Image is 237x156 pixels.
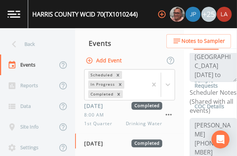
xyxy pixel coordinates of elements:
div: Remove In Progress [116,80,124,88]
div: Events [75,34,184,53]
span: [DATE] [84,139,109,147]
div: In Progress [88,80,116,88]
a: Recurrence [193,49,225,70]
label: Scheduler Notes (Shared with all events) [190,88,237,115]
img: 41241ef155101aa6d92a04480b0d0000 [186,7,201,22]
span: 8:00 AM [84,112,109,118]
span: Completed [131,139,162,147]
div: Completed [88,90,115,98]
a: Schedule [193,28,219,50]
div: +25 [201,7,216,22]
div: Remove Scheduled [114,71,122,79]
span: [DATE] [84,102,109,110]
div: HARRIS COUNTY WCID 70 (TX1010244) [32,10,138,19]
img: e2d790fa78825a4bb76dcb6ab311d44c [170,7,185,22]
span: Completed [131,102,162,110]
button: Notes to Sampler [166,34,231,48]
div: Mike Franklin [169,7,185,22]
div: Open Intercom Messenger [211,130,229,148]
span: Drinking Water [126,120,162,127]
img: cf6e799eed601856facf0d2563d1856d [217,7,232,22]
span: Notes to Sampler [181,36,225,46]
div: Remove Completed [115,90,123,98]
img: logo [8,11,20,18]
div: Scheduled [88,71,114,79]
div: Joshua gere Paul [185,7,201,22]
button: Add Event [84,54,125,68]
span: 1st Quarter [84,120,117,127]
a: [DATE]Completed8:00 AM1st QuarterDrinking Water [75,96,184,133]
